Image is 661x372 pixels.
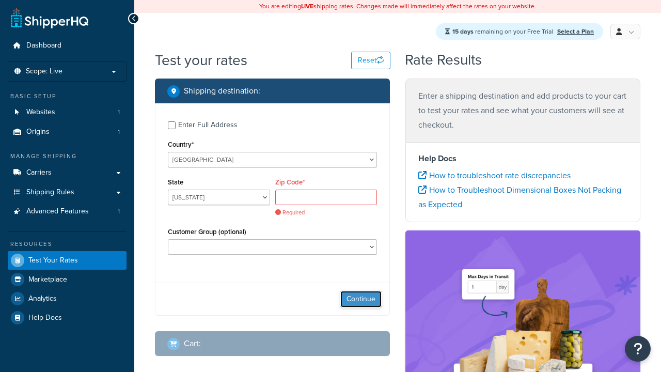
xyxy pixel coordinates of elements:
[26,128,50,136] span: Origins
[340,291,382,307] button: Continue
[8,36,127,55] a: Dashboard
[168,178,183,186] label: State
[557,27,594,36] a: Select a Plan
[8,103,127,122] li: Websites
[168,121,176,129] input: Enter Full Address
[155,50,247,70] h1: Test your rates
[168,141,194,148] label: Country*
[184,86,260,96] h2: Shipping destination :
[8,202,127,221] a: Advanced Features1
[28,275,67,284] span: Marketplace
[275,209,377,216] span: Required
[118,128,120,136] span: 1
[8,122,127,142] li: Origins
[405,52,482,68] h2: Rate Results
[625,336,651,362] button: Open Resource Center
[452,27,474,36] strong: 15 days
[8,251,127,270] a: Test Your Rates
[184,339,201,348] h2: Cart :
[275,178,305,186] label: Zip Code*
[8,163,127,182] a: Carriers
[26,188,74,197] span: Shipping Rules
[452,27,555,36] span: remaining on your Free Trial
[351,52,390,69] button: Reset
[26,67,62,76] span: Scope: Live
[8,289,127,308] a: Analytics
[8,240,127,249] div: Resources
[418,169,571,181] a: How to troubleshoot rate discrepancies
[28,295,57,303] span: Analytics
[8,92,127,101] div: Basic Setup
[26,108,55,117] span: Websites
[418,152,627,165] h4: Help Docs
[28,314,62,322] span: Help Docs
[301,2,313,11] b: LIVE
[178,118,238,132] div: Enter Full Address
[8,183,127,202] a: Shipping Rules
[118,207,120,216] span: 1
[8,152,127,161] div: Manage Shipping
[26,41,61,50] span: Dashboard
[26,207,89,216] span: Advanced Features
[8,202,127,221] li: Advanced Features
[118,108,120,117] span: 1
[168,228,246,236] label: Customer Group (optional)
[418,184,621,210] a: How to Troubleshoot Dimensional Boxes Not Packing as Expected
[8,122,127,142] a: Origins1
[8,103,127,122] a: Websites1
[418,89,627,132] p: Enter a shipping destination and add products to your cart to test your rates and see what your c...
[26,168,52,177] span: Carriers
[8,270,127,289] a: Marketplace
[8,308,127,327] a: Help Docs
[28,256,78,265] span: Test Your Rates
